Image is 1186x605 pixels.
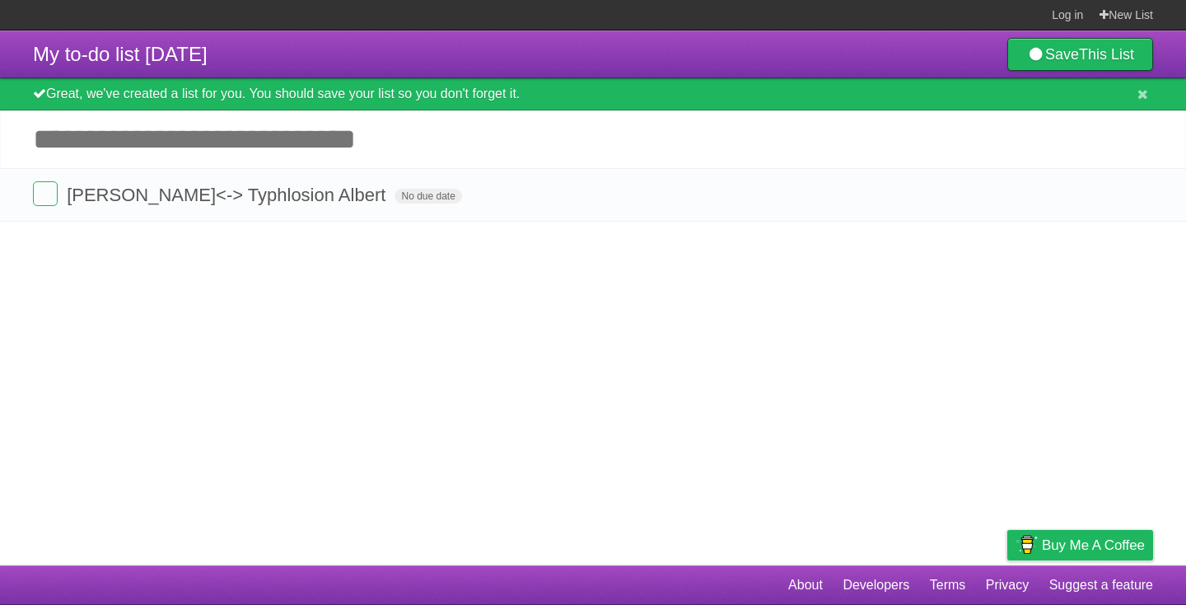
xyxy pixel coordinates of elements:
[1042,531,1145,560] span: Buy me a coffee
[843,570,909,601] a: Developers
[395,189,461,204] span: No due date
[33,181,58,206] label: Done
[788,570,823,601] a: About
[1007,38,1153,71] a: SaveThis List
[1049,570,1153,601] a: Suggest a feature
[1007,530,1153,560] a: Buy me a coffee
[67,185,390,205] span: [PERSON_NAME]<-> Typhlosion Albert
[1016,531,1038,559] img: Buy me a coffee
[33,43,208,65] span: My to-do list [DATE]
[986,570,1029,601] a: Privacy
[930,570,966,601] a: Terms
[1079,46,1134,63] b: This List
